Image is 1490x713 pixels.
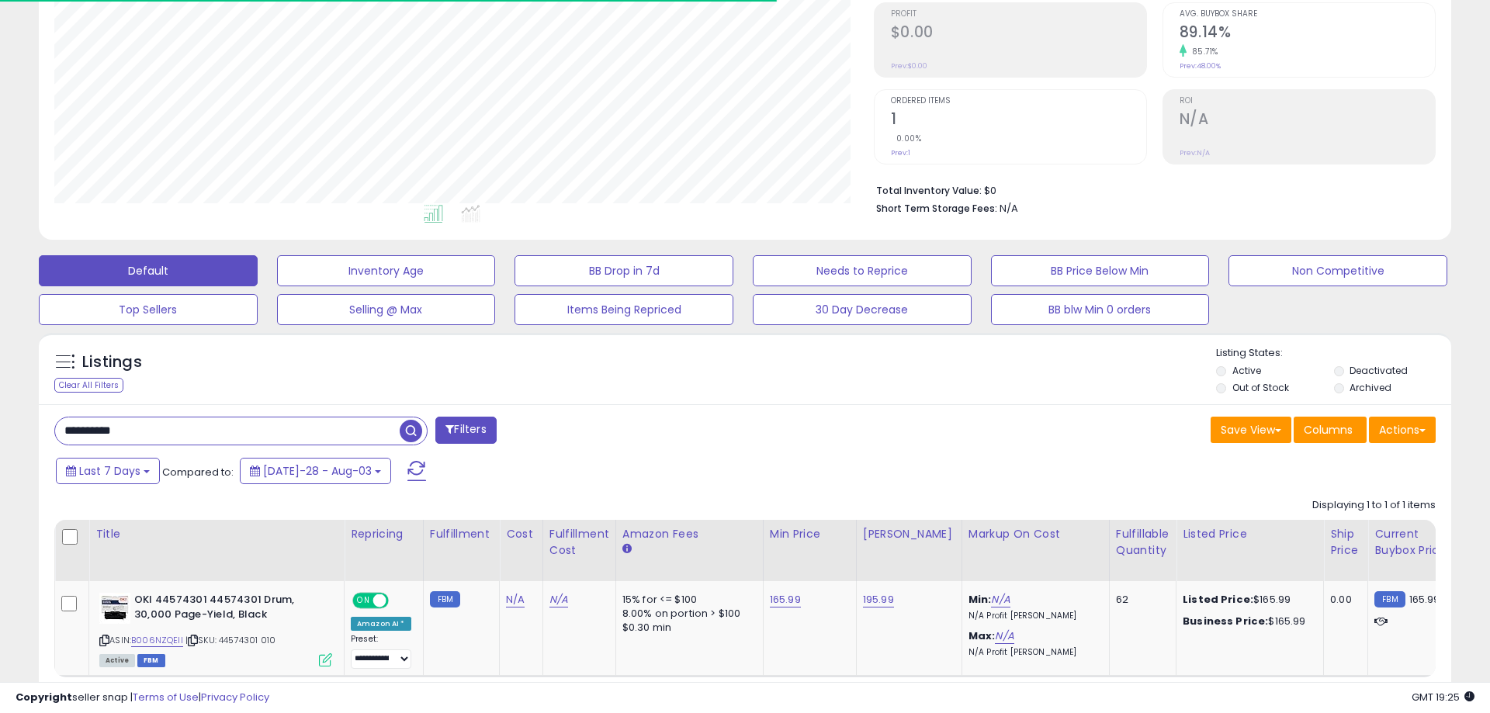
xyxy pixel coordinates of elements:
h5: Listings [82,351,142,373]
a: 195.99 [863,592,894,607]
div: Amazon Fees [622,526,757,542]
b: Max: [968,628,996,643]
div: Amazon AI * [351,617,411,631]
div: Fulfillment Cost [549,526,609,559]
button: Default [39,255,258,286]
div: Ship Price [1330,526,1361,559]
img: 51FYUxAXQvL._SL40_.jpg [99,593,130,624]
button: Top Sellers [39,294,258,325]
div: 15% for <= $100 [622,593,751,607]
span: N/A [1000,201,1018,216]
button: BB Price Below Min [991,255,1210,286]
label: Archived [1350,381,1391,394]
small: Prev: 1 [891,148,910,157]
div: Repricing [351,526,417,542]
span: OFF [386,594,411,607]
span: 165.99 [1409,592,1440,607]
div: Current Buybox Price [1374,526,1454,559]
a: Privacy Policy [201,690,269,704]
label: Deactivated [1350,364,1408,377]
small: FBM [430,591,460,607]
b: Total Inventory Value: [876,184,982,197]
div: Clear All Filters [54,378,123,393]
button: Filters [435,417,496,444]
div: ASIN: [99,593,332,665]
span: Avg. Buybox Share [1180,10,1435,19]
a: N/A [549,592,568,607]
button: 30 Day Decrease [753,294,972,325]
span: FBM [137,654,165,667]
small: 85.71% [1187,46,1218,57]
h2: N/A [1180,110,1435,131]
h2: 1 [891,110,1146,131]
label: Active [1232,364,1261,377]
a: B006NZQEII [131,634,183,647]
button: Selling @ Max [277,294,496,325]
a: N/A [991,592,1010,607]
button: Actions [1369,417,1436,443]
small: Prev: N/A [1180,148,1210,157]
button: Columns [1294,417,1367,443]
p: N/A Profit [PERSON_NAME] [968,647,1097,658]
div: [PERSON_NAME] [863,526,955,542]
b: Business Price: [1183,614,1268,628]
button: BB blw Min 0 orders [991,294,1210,325]
button: Last 7 Days [56,458,160,484]
div: 8.00% on portion > $100 [622,607,751,621]
span: Profit [891,10,1146,19]
a: Terms of Use [133,690,199,704]
div: seller snap | | [16,691,269,705]
span: [DATE]-28 - Aug-03 [263,463,372,479]
h2: $0.00 [891,23,1146,44]
button: BB Drop in 7d [515,255,733,286]
b: Short Term Storage Fees: [876,202,997,215]
button: Needs to Reprice [753,255,972,286]
button: [DATE]-28 - Aug-03 [240,458,391,484]
small: 0.00% [891,133,922,144]
div: 62 [1116,593,1164,607]
small: Prev: 48.00% [1180,61,1221,71]
div: Listed Price [1183,526,1317,542]
a: N/A [506,592,525,607]
b: OKI 44574301 44574301 Drum, 30,000 Page-Yield, Black [134,593,323,625]
a: N/A [995,628,1014,644]
div: $165.99 [1183,614,1312,628]
div: Min Price [770,526,850,542]
span: | SKU: 44574301 010 [185,634,275,646]
div: 0.00 [1330,593,1356,607]
p: N/A Profit [PERSON_NAME] [968,611,1097,621]
small: FBM [1374,591,1405,607]
p: Listing States: [1216,346,1450,361]
div: Preset: [351,634,411,669]
button: Items Being Repriced [515,294,733,325]
div: Title [95,526,338,542]
div: Displaying 1 to 1 of 1 items [1312,498,1436,513]
span: Compared to: [162,465,234,479]
span: Ordered Items [891,97,1146,106]
small: Amazon Fees. [622,542,632,556]
b: Min: [968,592,992,607]
span: Columns [1304,422,1353,438]
div: Fulfillable Quantity [1116,526,1169,559]
span: ROI [1180,97,1435,106]
button: Save View [1211,417,1291,443]
span: All listings currently available for purchase on Amazon [99,654,135,667]
span: Last 7 Days [79,463,140,479]
span: ON [354,594,373,607]
span: 2025-08-11 19:25 GMT [1412,690,1474,704]
small: Prev: $0.00 [891,61,927,71]
li: $0 [876,180,1424,199]
div: Markup on Cost [968,526,1103,542]
th: The percentage added to the cost of goods (COGS) that forms the calculator for Min & Max prices. [962,520,1109,581]
b: Listed Price: [1183,592,1253,607]
button: Inventory Age [277,255,496,286]
div: Fulfillment [430,526,493,542]
strong: Copyright [16,690,72,704]
button: Non Competitive [1228,255,1447,286]
a: 165.99 [770,592,801,607]
h2: 89.14% [1180,23,1435,44]
div: $165.99 [1183,593,1312,607]
label: Out of Stock [1232,381,1289,394]
div: $0.30 min [622,621,751,635]
div: Cost [506,526,536,542]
